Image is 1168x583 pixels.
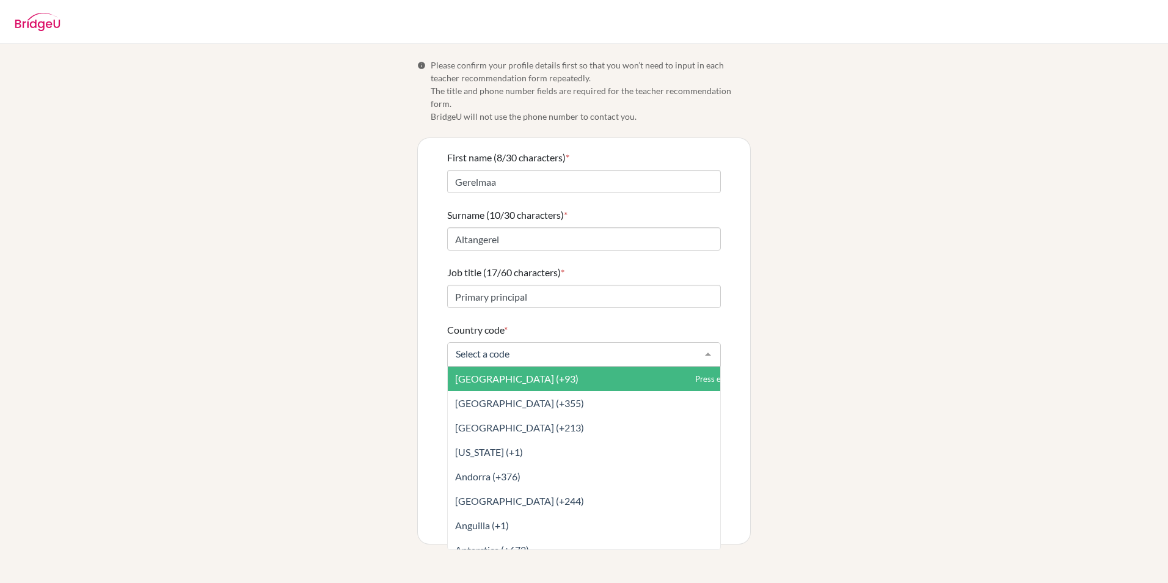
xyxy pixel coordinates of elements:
span: Antarctica (+672) [455,544,529,555]
span: Anguilla (+1) [455,519,509,531]
span: [GEOGRAPHIC_DATA] (+93) [455,373,579,384]
input: Enter your first name [447,170,721,193]
span: [GEOGRAPHIC_DATA] (+355) [455,397,584,409]
img: BridgeU logo [15,13,60,31]
span: [GEOGRAPHIC_DATA] (+213) [455,422,584,433]
span: Andorra (+376) [455,471,520,482]
span: [GEOGRAPHIC_DATA] (+244) [455,495,584,507]
span: [US_STATE] (+1) [455,446,523,458]
input: Enter your surname [447,227,721,251]
label: Job title (17/60 characters) [447,265,564,280]
label: Surname (10/30 characters) [447,208,568,222]
label: First name (8/30 characters) [447,150,569,165]
span: Please confirm your profile details first so that you won’t need to input in each teacher recomme... [431,59,751,123]
input: Select a code [453,348,696,360]
input: Enter your job title [447,285,721,308]
span: Info [417,61,426,70]
label: Country code [447,323,508,337]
